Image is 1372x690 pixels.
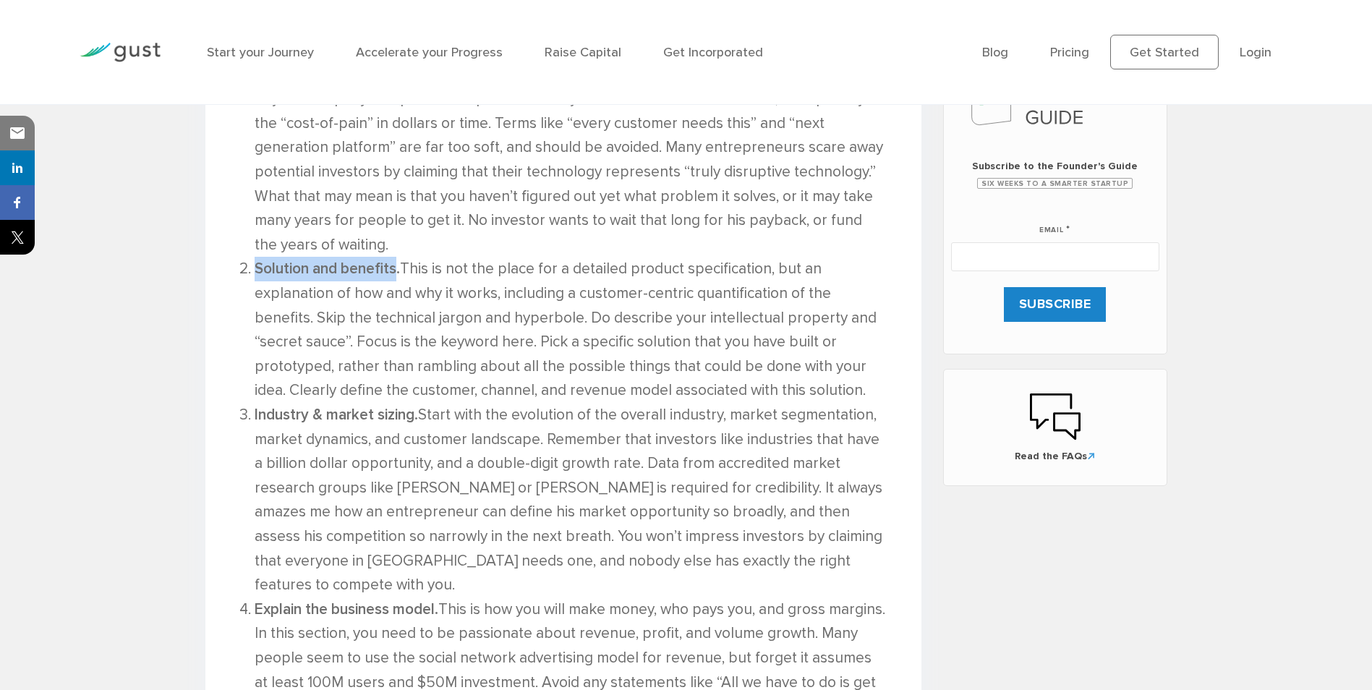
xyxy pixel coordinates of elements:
span: Subscribe to the Founder's Guide [951,159,1159,174]
a: Start your Journey [207,45,314,60]
input: SUBSCRIBE [1004,287,1107,322]
span: Six Weeks to a Smarter Startup [977,178,1133,189]
a: Blog [982,45,1008,60]
li: This is not the place for a detailed product specification, but an explanation of how and why it ... [255,257,887,403]
li: Every plan must start with the problem you are solving, not a description of your company and pro... [255,63,887,257]
strong: Industry & market sizing. [255,406,418,424]
strong: Solution and benefits. [255,260,400,278]
li: Start with the evolution of the overall industry, market segmentation, market dynamics, and custo... [255,403,887,597]
span: Read the FAQs [958,449,1152,464]
a: Login [1240,45,1271,60]
strong: Explain the business model. [255,600,438,618]
a: Pricing [1050,45,1089,60]
a: Raise Capital [545,45,621,60]
label: Email [1039,208,1070,237]
a: Accelerate your Progress [356,45,503,60]
a: Get Incorporated [663,45,763,60]
img: Gust Logo [80,43,161,62]
a: Read the FAQs [958,391,1152,464]
a: Get Started [1110,35,1219,69]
